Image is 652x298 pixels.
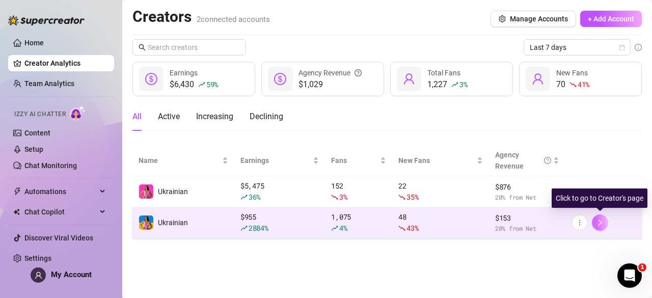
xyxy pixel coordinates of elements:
[495,224,559,233] span: 20 % from Net
[398,211,483,234] div: 48
[206,79,218,89] span: 59 %
[198,81,205,88] span: rise
[298,78,362,91] span: $1,029
[148,42,231,53] input: Search creators
[406,192,418,202] span: 35 %
[139,184,153,199] img: Ukrainian
[495,193,559,202] span: 20 % from Net
[617,263,642,288] iframe: Intercom live chat
[197,15,270,24] span: 2 connected accounts
[459,79,467,89] span: 3 %
[24,55,106,71] a: Creator Analytics
[24,161,77,170] a: Chat Monitoring
[8,15,85,25] img: logo-BBDzfeDw.svg
[240,211,319,234] div: $ 955
[170,69,198,77] span: Earnings
[339,192,347,202] span: 3 %
[170,78,218,91] div: $6,430
[532,73,544,85] span: user
[240,180,319,203] div: $ 5,475
[158,111,180,123] div: Active
[331,194,338,201] span: fall
[331,155,378,166] span: Fans
[578,79,589,89] span: 41 %
[451,81,458,88] span: rise
[339,223,347,233] span: 4 %
[24,129,50,137] a: Content
[51,270,92,279] span: My Account
[240,155,311,166] span: Earnings
[331,211,386,234] div: 1,075
[331,180,386,203] div: 152
[403,73,415,85] span: user
[249,192,260,202] span: 36 %
[325,145,392,176] th: Fans
[427,78,467,91] div: 1,227
[24,254,51,262] a: Settings
[24,79,74,88] a: Team Analytics
[530,40,624,55] span: Last 7 days
[491,11,576,27] button: Manage Accounts
[592,214,608,231] button: right
[556,69,588,77] span: New Fans
[132,7,270,26] h2: Creators
[24,183,97,200] span: Automations
[588,15,634,23] span: + Add Account
[569,81,577,88] span: fall
[619,44,625,50] span: calendar
[249,223,268,233] span: 2884 %
[427,69,460,77] span: Total Fans
[139,215,153,230] img: Ukrainian
[234,145,325,176] th: Earnings
[250,111,283,123] div: Declining
[398,194,405,201] span: fall
[240,194,248,201] span: rise
[158,187,188,196] span: Ukrainian
[14,110,66,119] span: Izzy AI Chatter
[35,272,42,279] span: user
[495,149,551,172] div: Agency Revenue
[495,212,559,224] span: $ 153
[24,145,43,153] a: Setup
[495,181,559,193] span: $ 876
[355,67,362,78] span: question-circle
[635,44,642,51] span: info-circle
[398,225,405,232] span: fall
[274,73,286,85] span: dollar-circle
[139,155,220,166] span: Name
[196,111,233,123] div: Increasing
[556,78,589,91] div: 70
[24,204,97,220] span: Chat Copilot
[24,234,93,242] a: Discover Viral Videos
[331,225,338,232] span: rise
[499,15,506,22] span: setting
[576,219,583,226] span: more
[638,263,646,272] span: 1
[406,223,418,233] span: 43 %
[24,39,44,47] a: Home
[70,105,86,120] img: AI Chatter
[580,11,642,27] button: + Add Account
[240,225,248,232] span: rise
[13,187,21,196] span: thunderbolt
[596,219,604,226] span: right
[398,155,475,166] span: New Fans
[392,145,489,176] th: New Fans
[13,208,20,215] img: Chat Copilot
[139,44,146,51] span: search
[398,180,483,203] div: 22
[544,149,551,172] span: question-circle
[510,15,568,23] span: Manage Accounts
[298,67,362,78] div: Agency Revenue
[552,188,647,208] div: Click to go to Creator's page
[158,219,188,227] span: Ukrainian
[145,73,157,85] span: dollar-circle
[132,145,234,176] th: Name
[132,111,142,123] div: All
